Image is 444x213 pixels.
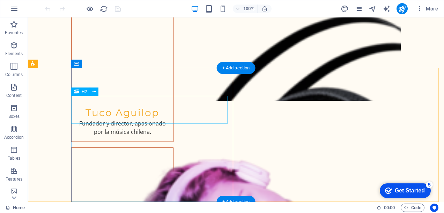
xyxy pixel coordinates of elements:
div: Get Started [19,8,49,14]
p: Tables [8,155,20,161]
p: Boxes [8,114,20,119]
i: Publish [398,5,406,13]
button: pages [355,5,363,13]
button: publish [397,3,408,14]
span: Code [404,204,421,212]
i: On resize automatically adjust zoom level to fit chosen device. [261,6,268,12]
div: Get Started 5 items remaining, 0% complete [4,3,55,18]
p: Columns [5,72,23,77]
button: Usercentrics [430,204,438,212]
span: More [416,5,438,12]
button: Click here to leave preview mode and continue editing [86,5,94,13]
i: Pages (Ctrl+Alt+S) [355,5,363,13]
span: : [389,205,390,210]
p: Favorites [5,30,23,36]
h6: 100% [243,5,254,13]
i: Reload page [100,5,108,13]
button: 100% [233,5,258,13]
button: navigator [369,5,377,13]
p: Content [6,93,22,98]
p: Features [6,176,22,182]
h6: Session time [377,204,395,212]
p: Elements [5,51,23,56]
i: Navigator [369,5,377,13]
button: reload [99,5,108,13]
a: Click to cancel selection. Double-click to open Pages [6,204,25,212]
span: 00 00 [384,204,395,212]
i: Design (Ctrl+Alt+Y) [341,5,349,13]
div: 5 [50,1,57,8]
button: Code [401,204,424,212]
div: + Add section [217,196,256,208]
i: AI Writer [383,5,391,13]
p: Accordion [4,135,24,140]
button: text_generator [383,5,391,13]
button: More [413,3,441,14]
button: design [341,5,349,13]
div: + Add section [217,62,256,74]
span: H2 [82,90,87,94]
